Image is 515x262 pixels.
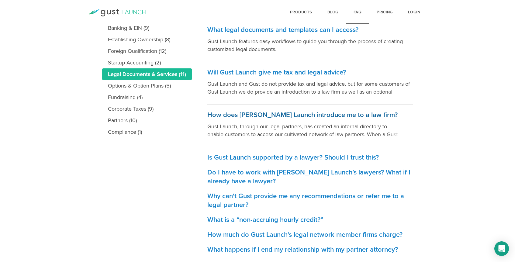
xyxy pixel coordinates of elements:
a: Why can't Gust provide me any recommendations or refer me to a legal partner? [207,186,413,209]
a: Fundraising (4) [102,91,192,103]
a: Is Gust Launch supported by a lawyer? Should I trust this? [207,147,413,162]
a: Compliance (1) [102,126,192,138]
h3: Why can't Gust provide me any recommendations or refer me to a legal partner? [207,192,413,209]
a: Do I have to work with [PERSON_NAME] Launch’s lawyers? What if I already have a lawyer? [207,162,413,186]
a: Legal Documents & Services (11) [102,68,192,80]
a: How does [PERSON_NAME] Launch introduce me to a law firm? Gust Launch, through our legal partners... [207,105,413,147]
a: What legal documents and templates can I access? Gust Launch features easy workflows to guide you... [207,19,413,62]
a: What is a “non-accruing hourly credit?” [207,209,413,224]
a: Will Gust Launch give me tax and legal advice? Gust Launch and Gust do not provide tax and legal ... [207,62,413,105]
p: Gust Launch and Gust do not provide tax and legal advice, but for some customers of Gust Launch w... [207,80,413,96]
h3: Do I have to work with [PERSON_NAME] Launch’s lawyers? What if I already have a lawyer? [207,168,413,186]
h3: What is a “non-accruing hourly credit?” [207,215,413,224]
a: Startup Accounting (2) [102,57,192,68]
a: Partners (10) [102,115,192,126]
p: Gust Launch features easy workflows to guide you through the process of creating customized legal... [207,37,413,53]
a: Banking & EIN (9) [102,22,192,34]
p: Gust Launch, through our legal partners, has created an internal directory to enable customers to... [207,122,413,138]
a: Establishing Ownership (8) [102,34,192,45]
a: How much do Gust Launch's legal network member firms charge? [207,224,413,239]
a: Options & Option Plans (5) [102,80,192,91]
div: Open Intercom Messenger [494,241,509,256]
h3: Will Gust Launch give me tax and legal advice? [207,68,413,77]
a: Foreign Qualification (12) [102,45,192,57]
h3: How does [PERSON_NAME] Launch introduce me to a law firm? [207,111,413,119]
h3: How much do Gust Launch's legal network member firms charge? [207,230,413,239]
h3: What happens if I end my relationship with my partner attorney? [207,245,413,254]
h3: Is Gust Launch supported by a lawyer? Should I trust this? [207,153,413,162]
a: Corporate Taxes (9) [102,103,192,115]
a: What happens if I end my relationship with my partner attorney? [207,239,413,254]
h3: What legal documents and templates can I access? [207,26,413,34]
